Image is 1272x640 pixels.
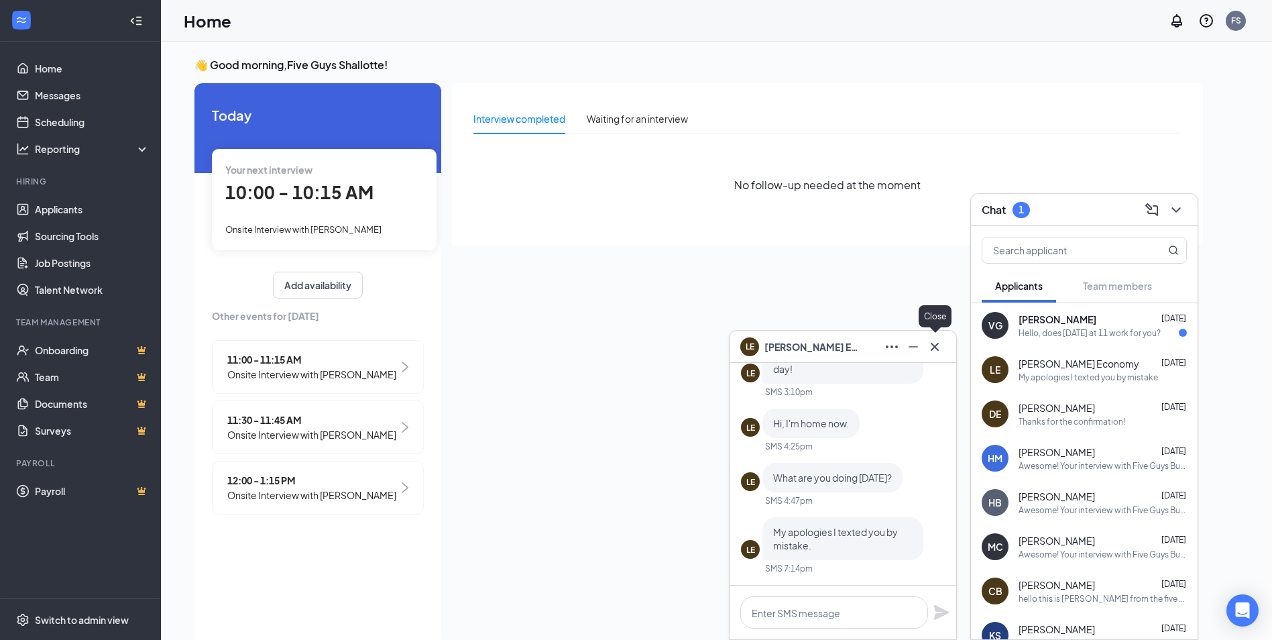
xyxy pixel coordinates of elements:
[227,488,396,502] span: Onsite Interview with [PERSON_NAME]
[35,196,150,223] a: Applicants
[1083,280,1152,292] span: Team members
[35,142,150,156] div: Reporting
[1161,313,1186,323] span: [DATE]
[225,181,373,203] span: 10:00 - 10:15 AM
[16,142,30,156] svg: Analysis
[746,544,755,555] div: LE
[1019,549,1187,560] div: Awesome! Your interview with Five Guys Burgers and Fries for our Crew Member at [GEOGRAPHIC_DATA]...
[924,336,945,358] button: Cross
[184,9,231,32] h1: Home
[773,472,892,484] span: What are you doing [DATE]?
[982,203,1006,217] h3: Chat
[982,237,1141,263] input: Search applicant
[1019,593,1187,604] div: hello this is [PERSON_NAME] from the five guys in [GEOGRAPHIC_DATA] are you available for an inte...
[988,540,1003,553] div: MC
[884,339,900,355] svg: Ellipses
[35,109,150,136] a: Scheduling
[881,336,903,358] button: Ellipses
[1019,623,1095,636] span: [PERSON_NAME]
[1144,202,1160,218] svg: ComposeMessage
[746,476,755,488] div: LE
[765,563,813,574] div: SMS 7:14pm
[35,613,129,627] div: Switch to admin view
[1019,445,1095,459] span: [PERSON_NAME]
[1161,490,1186,500] span: [DATE]
[1161,623,1186,633] span: [DATE]
[227,352,396,367] span: 11:00 - 11:15 AM
[903,336,924,358] button: Minimize
[1198,13,1214,29] svg: QuestionInfo
[212,105,424,125] span: Today
[734,176,921,193] span: No follow-up needed at the moment
[1226,594,1259,627] div: Open Intercom Messenger
[995,280,1043,292] span: Applicants
[212,309,424,323] span: Other events for [DATE]
[773,417,849,429] span: Hi, I'm home now.
[1168,245,1179,256] svg: MagnifyingGlass
[587,111,688,126] div: Waiting for an interview
[1019,460,1187,472] div: Awesome! Your interview with Five Guys Burgers and Fries for our Crew Member at [GEOGRAPHIC_DATA]...
[15,13,28,27] svg: WorkstreamLogo
[988,584,1002,598] div: CB
[1019,401,1095,415] span: [PERSON_NAME]
[35,223,150,250] a: Sourcing Tools
[773,526,898,551] span: My apologies I texted you by mistake.
[35,337,150,364] a: OnboardingCrown
[1161,446,1186,456] span: [DATE]
[1019,327,1161,339] div: Hello, does [DATE] at 11 work for you?
[35,390,150,417] a: DocumentsCrown
[1019,204,1024,215] div: 1
[227,413,396,427] span: 11:30 - 11:45 AM
[35,276,150,303] a: Talent Network
[1019,504,1187,516] div: Awesome! Your interview with Five Guys Burgers and Fries for our Crew Member at [GEOGRAPHIC_DATA]...
[129,14,143,28] svg: Collapse
[1019,490,1095,503] span: [PERSON_NAME]
[16,317,147,328] div: Team Management
[35,478,150,504] a: PayrollCrown
[1231,15,1241,26] div: FS
[1019,578,1095,592] span: [PERSON_NAME]
[194,58,1203,72] h3: 👋 Good morning, Five Guys Shallotte !
[746,368,755,379] div: LE
[16,176,147,187] div: Hiring
[225,224,382,235] span: Onsite Interview with [PERSON_NAME]
[746,422,755,433] div: LE
[1161,402,1186,412] span: [DATE]
[35,55,150,82] a: Home
[905,339,921,355] svg: Minimize
[927,339,943,355] svg: Cross
[1169,13,1185,29] svg: Notifications
[1019,372,1160,383] div: My apologies I texted you by mistake.
[989,407,1001,421] div: DE
[273,272,363,299] button: Add availability
[933,604,949,621] svg: Plane
[1019,416,1125,427] div: Thanks for the confirmation!
[227,367,396,382] span: Onsite Interview with [PERSON_NAME]
[988,496,1002,509] div: HB
[16,613,30,627] svg: Settings
[764,339,858,354] span: [PERSON_NAME] Economy
[35,364,150,390] a: TeamCrown
[1141,199,1163,221] button: ComposeMessage
[919,305,951,327] div: Close
[1165,199,1187,221] button: ChevronDown
[225,164,312,176] span: Your next interview
[1019,534,1095,547] span: [PERSON_NAME]
[227,473,396,488] span: 12:00 - 1:15 PM
[35,417,150,444] a: SurveysCrown
[35,82,150,109] a: Messages
[1161,358,1186,368] span: [DATE]
[988,451,1002,465] div: HM
[473,111,565,126] div: Interview completed
[16,458,147,469] div: Payroll
[227,427,396,442] span: Onsite Interview with [PERSON_NAME]
[990,363,1000,376] div: LE
[35,250,150,276] a: Job Postings
[765,495,813,506] div: SMS 4:47pm
[988,319,1002,332] div: VG
[765,386,813,398] div: SMS 3:10pm
[765,441,813,452] div: SMS 4:25pm
[1168,202,1184,218] svg: ChevronDown
[1019,357,1139,370] span: [PERSON_NAME] Economy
